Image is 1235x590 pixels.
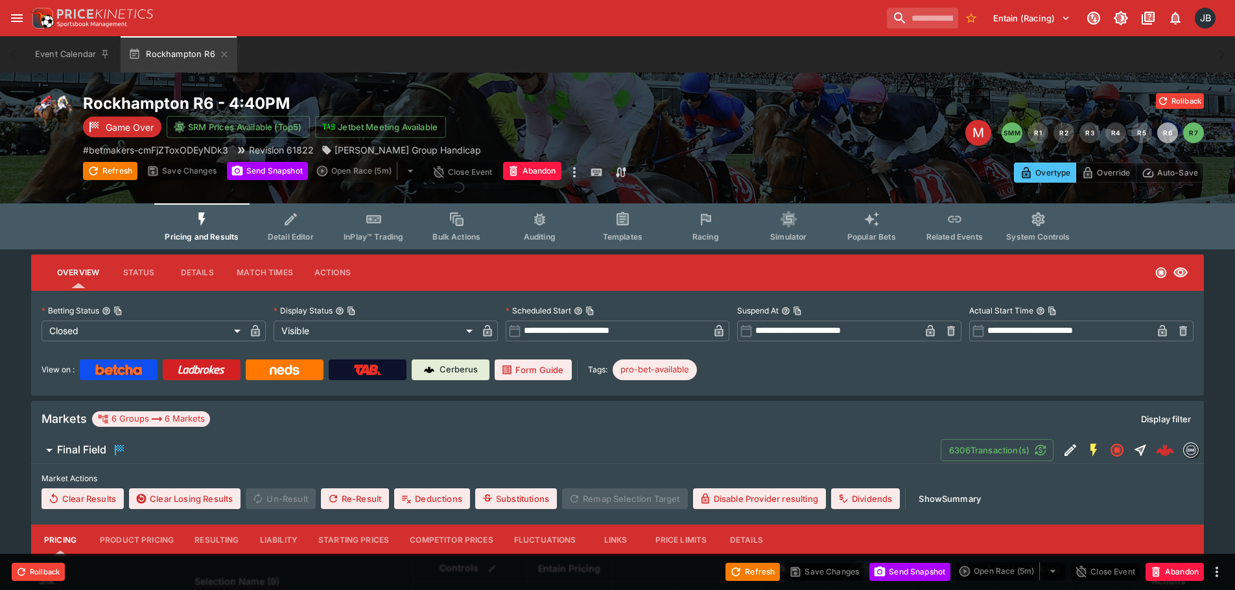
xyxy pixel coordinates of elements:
button: Clear Losing Results [129,488,241,509]
button: Display StatusCopy To Clipboard [335,306,344,315]
svg: Visible [1173,265,1188,280]
button: Abandon [1146,563,1204,581]
button: Rollback [12,563,65,581]
span: Popular Bets [847,232,896,242]
button: Send Snapshot [869,563,950,581]
span: pro-bet-available [613,363,697,376]
button: Clear Results [41,488,124,509]
button: R7 [1183,122,1204,143]
button: Re-Result [321,488,389,509]
div: Visible [274,321,477,341]
button: Josh Brown [1191,4,1219,32]
p: Cerberus [440,363,478,376]
span: Mark an event as closed and abandoned. [503,164,561,177]
img: Sportsbook Management [57,21,127,27]
button: Suspend AtCopy To Clipboard [781,306,790,315]
a: 872b7cc7-252c-4a1b-8f54-eacd9f4333c9 [1152,437,1178,463]
button: Dividends [831,488,900,509]
button: Refresh [725,563,780,581]
button: Auto-Save [1136,163,1204,183]
p: Betting Status [41,305,99,316]
button: Straight [1129,438,1152,462]
button: Product Pricing [89,525,184,556]
button: Documentation [1136,6,1160,30]
button: 6306Transaction(s) [941,439,1053,461]
button: Details [168,257,226,288]
button: No Bookmarks [961,8,982,28]
a: Cerberus [412,359,489,380]
button: Rockhampton R6 [121,36,237,73]
button: SGM Enabled [1082,438,1105,462]
button: Status [110,257,168,288]
span: Un-Result [246,488,315,509]
button: Override [1076,163,1136,183]
button: Final Field [31,437,941,463]
div: 6 Groups 6 Markets [97,411,205,427]
span: Detail Editor [268,232,314,242]
span: System Controls [1006,232,1070,242]
span: Templates [603,232,642,242]
button: more [567,162,582,183]
p: Overtype [1035,166,1070,179]
button: Send Snapshot [227,162,308,180]
svg: Closed [1109,442,1125,458]
button: Price Limits [645,525,718,556]
p: [PERSON_NAME] Group Handicap [335,143,481,157]
button: Refresh [83,162,137,180]
div: Josh Brown [1195,8,1216,28]
button: R2 [1053,122,1074,143]
label: Tags: [588,359,607,380]
img: horse_racing.png [31,93,73,135]
h5: Markets [41,411,87,426]
p: Scheduled Start [506,305,571,316]
button: R6 [1157,122,1178,143]
div: Event type filters [154,203,1080,249]
button: Edit Detail [1059,438,1082,462]
img: jetbet-logo.svg [322,120,335,133]
button: Actual Start TimeCopy To Clipboard [1036,306,1045,315]
button: Disable Provider resulting [693,488,826,509]
img: Betcha [95,365,142,375]
button: Copy To Clipboard [347,306,356,315]
button: R3 [1079,122,1100,143]
button: SMM [1002,122,1022,143]
p: Suspend At [737,305,779,316]
button: Liability [250,525,308,556]
h6: Final Field [57,443,106,457]
span: Racing [692,232,719,242]
button: Closed [1105,438,1129,462]
button: Display filter [1133,409,1199,429]
button: Copy To Clipboard [585,306,594,315]
div: split button [956,562,1066,580]
button: Starting Prices [308,525,399,556]
button: Deductions [394,488,470,509]
span: Related Events [926,232,983,242]
div: Betting Target: cerberus [613,359,697,380]
button: Resulting [184,525,249,556]
button: Copy To Clipboard [793,306,802,315]
button: Details [717,525,775,556]
span: Bulk Actions [432,232,480,242]
button: Abandon [503,162,561,180]
button: Overtype [1014,163,1076,183]
button: more [1209,564,1225,580]
button: Betting StatusCopy To Clipboard [102,306,111,315]
p: Actual Start Time [969,305,1033,316]
button: ShowSummary [911,488,989,509]
button: Links [587,525,645,556]
button: open drawer [5,6,29,30]
button: Pricing [31,525,89,556]
p: Auto-Save [1157,166,1198,179]
img: betmakers [1184,443,1198,457]
button: R5 [1131,122,1152,143]
span: Pricing and Results [165,232,239,242]
div: split button [313,162,423,180]
button: Toggle light/dark mode [1109,6,1133,30]
button: R4 [1105,122,1126,143]
img: PriceKinetics [57,9,153,19]
img: Ladbrokes [178,365,225,375]
button: Match Times [226,257,303,288]
button: Notifications [1164,6,1187,30]
button: Overview [47,257,110,288]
